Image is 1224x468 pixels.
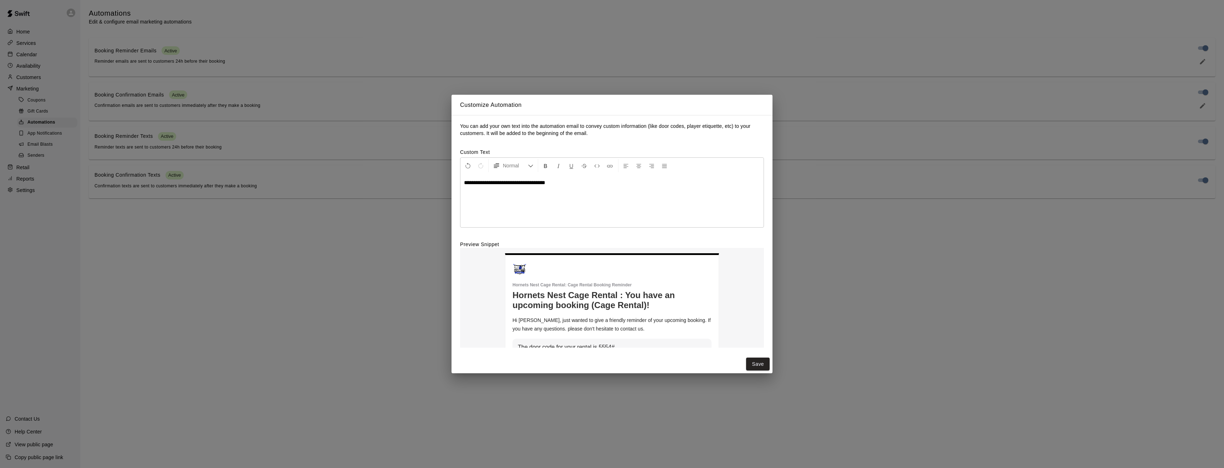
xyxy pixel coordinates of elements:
[503,162,528,169] span: Normal
[452,95,772,115] h2: Customize Automation
[552,159,565,172] button: Format Italics
[604,159,616,172] button: Insert Link
[512,290,712,310] h1: Hornets Nest Cage Rental : You have an upcoming booking (Cage Rental)!
[633,159,645,172] button: Center Align
[620,159,632,172] button: Left Align
[540,159,552,172] button: Format Bold
[518,344,614,350] span: The door code for your rental is 5554#
[578,159,590,172] button: Format Strikethrough
[512,262,527,276] img: Hornets Nest Cage Rental
[460,241,764,248] label: Preview Snippet
[646,159,658,172] button: Right Align
[460,123,764,137] p: You can add your own text into the automation email to convey custom information (like door codes...
[475,159,487,172] button: Redo
[512,316,712,333] p: Hi [PERSON_NAME], just wanted to give a friendly reminder of your upcoming booking. If you have a...
[512,282,712,288] p: Hornets Nest Cage Rental : Cage Rental Booking Reminder
[462,159,474,172] button: Undo
[658,159,670,172] button: Justify Align
[460,149,764,156] label: Custom Text
[490,159,536,172] button: Formatting Options
[591,159,603,172] button: Insert Code
[565,159,577,172] button: Format Underline
[746,358,770,371] button: Save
